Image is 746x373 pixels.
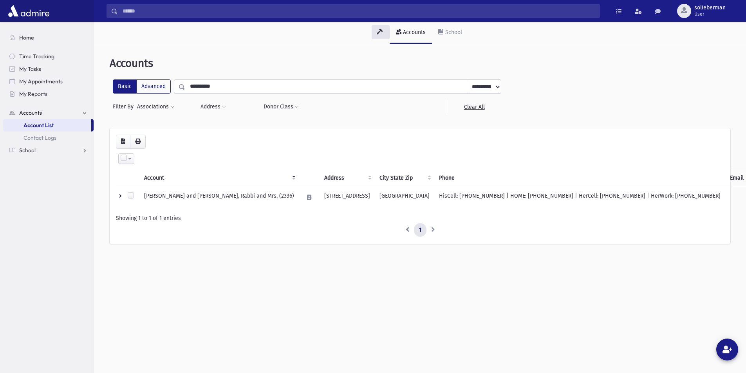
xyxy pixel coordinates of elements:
[6,3,51,19] img: AdmirePro
[113,103,137,111] span: Filter By
[3,88,94,100] a: My Reports
[3,106,94,119] a: Accounts
[694,11,726,17] span: User
[375,169,434,187] th: City State Zip : activate to sort column ascending
[110,57,153,70] span: Accounts
[113,79,171,94] div: FilterModes
[116,214,724,222] div: Showing 1 to 1 of 1 entries
[19,78,63,85] span: My Appointments
[19,147,36,154] span: School
[3,119,91,132] a: Account List
[447,100,501,114] a: Clear All
[200,100,226,114] button: Address
[401,29,426,36] div: Accounts
[139,169,299,187] th: Account: activate to sort column descending
[694,5,726,11] span: solieberman
[116,135,130,149] button: CSV
[444,29,462,36] div: School
[3,144,94,157] a: School
[19,109,42,116] span: Accounts
[130,135,146,149] button: Print
[390,22,432,44] a: Accounts
[19,90,47,97] span: My Reports
[434,187,725,208] td: HisCell: [PHONE_NUMBER] | HOME: [PHONE_NUMBER] | HerCell: [PHONE_NUMBER] | HerWork: [PHONE_NUMBER]
[263,100,299,114] button: Donor Class
[19,65,41,72] span: My Tasks
[23,134,56,141] span: Contact Logs
[3,75,94,88] a: My Appointments
[320,169,375,187] th: Address : activate to sort column ascending
[320,187,375,208] td: [STREET_ADDRESS]
[23,122,54,129] span: Account List
[19,34,34,41] span: Home
[137,100,175,114] button: Associations
[375,187,434,208] td: [GEOGRAPHIC_DATA]
[118,4,600,18] input: Search
[3,63,94,75] a: My Tasks
[3,31,94,44] a: Home
[19,53,54,60] span: Time Tracking
[136,79,171,94] label: Advanced
[432,22,468,44] a: School
[139,187,299,208] td: [PERSON_NAME] and [PERSON_NAME], Rabbi and Mrs. (2336)
[3,132,94,144] a: Contact Logs
[434,169,725,187] th: Phone
[3,50,94,63] a: Time Tracking
[113,79,137,94] label: Basic
[414,223,426,237] a: 1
